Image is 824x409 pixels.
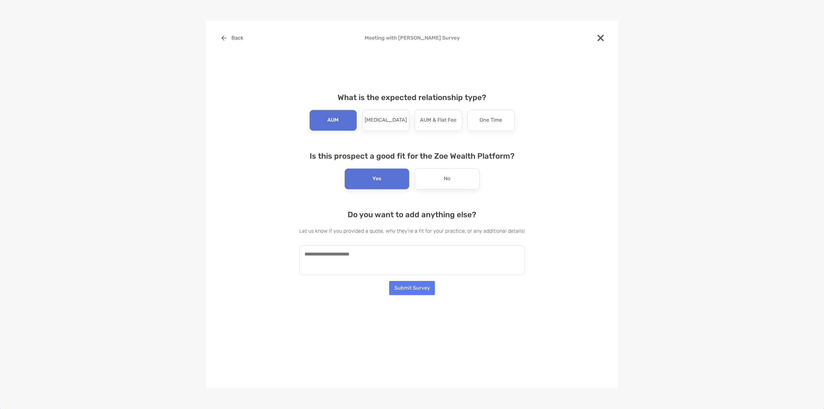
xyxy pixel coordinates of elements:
h4: Meeting with [PERSON_NAME] Survey [216,35,608,41]
img: button icon [221,35,227,41]
button: Back [216,31,248,45]
h4: Is this prospect a good fit for the Zoe Wealth Platform? [299,152,525,161]
p: Yes [372,174,381,184]
h4: Do you want to add anything else? [299,210,525,219]
p: No [444,174,450,184]
h4: What is the expected relationship type? [299,93,525,102]
p: One Time [480,115,502,125]
p: Let us know if you provided a quote, why they're a fit for your practice, or any additional details! [299,227,525,235]
p: AUM & Flat Fee [420,115,456,125]
img: close modal [597,35,604,41]
p: AUM [327,115,339,125]
p: [MEDICAL_DATA] [365,115,407,125]
button: Submit Survey [389,281,435,295]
